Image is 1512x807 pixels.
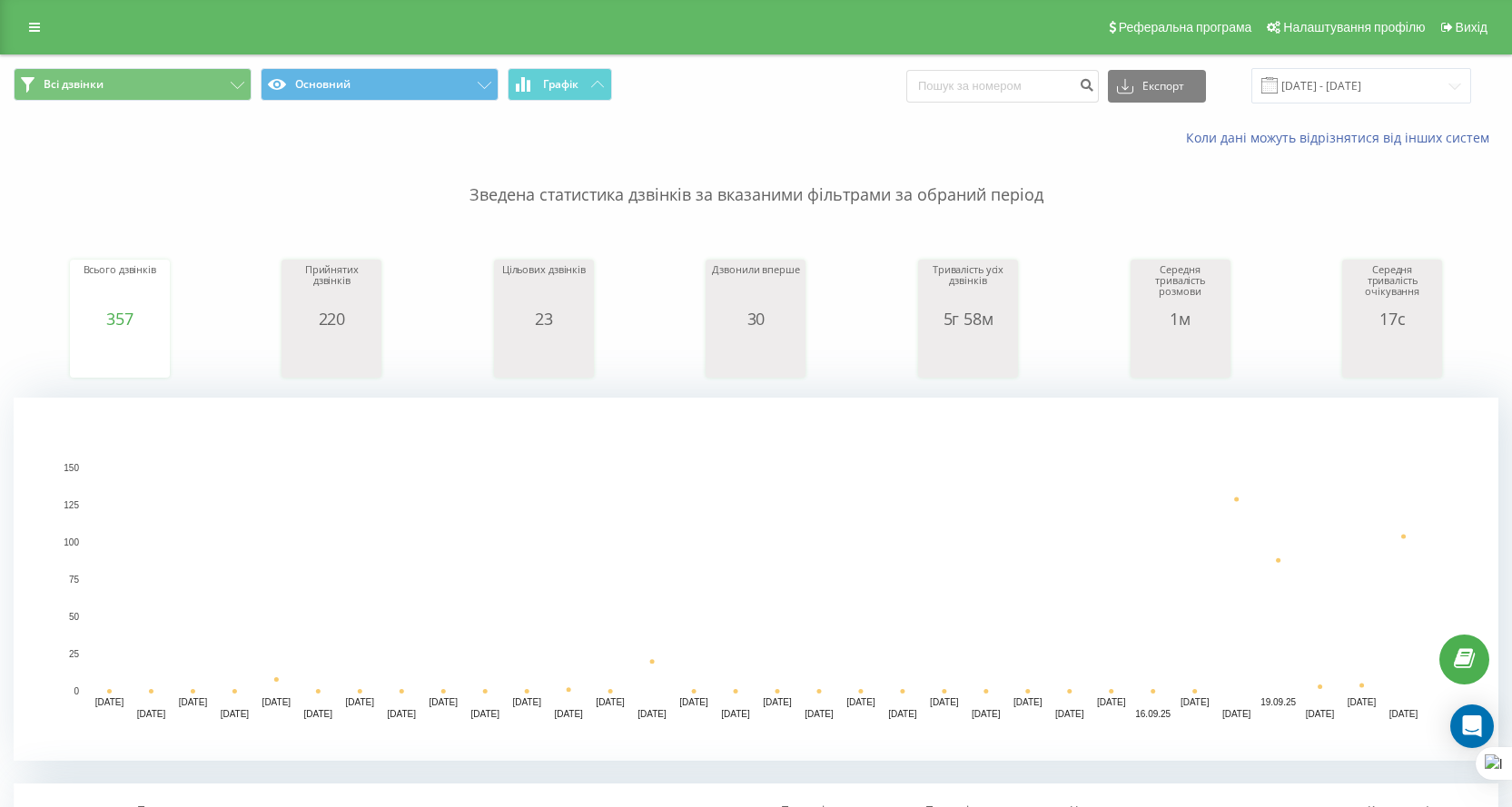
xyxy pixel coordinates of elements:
[1456,20,1487,34] span: Вихід
[721,709,750,719] text: [DATE]
[1108,70,1206,103] button: Експорт
[710,310,801,328] div: 30
[470,709,499,719] text: [DATE]
[286,264,377,310] div: Прийнятих дзвінків
[923,264,1013,310] div: Тривалість усіх дзвінків
[499,310,589,328] div: 23
[14,398,1498,761] svg: A chart.
[512,697,541,707] text: [DATE]
[1186,129,1498,146] a: Коли дані можуть відрізнятися вiд інших систем
[429,697,458,707] text: [DATE]
[710,328,801,382] svg: A chart.
[64,500,79,510] text: 125
[64,463,79,473] text: 150
[14,68,252,101] button: Всі дзвінки
[1135,310,1226,328] div: 1м
[69,575,80,585] text: 75
[499,264,589,310] div: Цільових дзвінків
[262,697,292,707] text: [DATE]
[1055,709,1084,719] text: [DATE]
[1222,709,1251,719] text: [DATE]
[906,70,1099,103] input: Пошук за номером
[1450,704,1494,748] div: Open Intercom Messenger
[44,77,104,92] span: Всі дзвінки
[763,697,792,707] text: [DATE]
[923,310,1013,328] div: 5г 58м
[846,697,875,707] text: [DATE]
[554,709,583,719] text: [DATE]
[1347,310,1438,328] div: 17с
[499,328,589,382] svg: A chart.
[543,78,578,91] span: Графік
[95,697,124,707] text: [DATE]
[286,310,377,328] div: 220
[74,264,165,310] div: Всього дзвінків
[1013,697,1043,707] text: [DATE]
[1306,709,1335,719] text: [DATE]
[1347,328,1438,382] svg: A chart.
[1283,20,1425,34] span: Налаштування профілю
[137,709,166,719] text: [DATE]
[805,709,834,719] text: [DATE]
[304,709,333,719] text: [DATE]
[74,686,79,696] text: 0
[679,697,708,707] text: [DATE]
[888,709,917,719] text: [DATE]
[69,649,80,659] text: 25
[64,537,79,547] text: 100
[346,697,375,707] text: [DATE]
[69,612,80,622] text: 50
[1135,328,1226,382] svg: A chart.
[1135,709,1171,719] text: 16.09.25
[930,697,959,707] text: [DATE]
[972,709,1001,719] text: [DATE]
[74,310,165,328] div: 357
[261,68,499,101] button: Основний
[74,328,165,382] svg: A chart.
[1348,697,1377,707] text: [DATE]
[1389,709,1418,719] text: [DATE]
[1119,20,1252,34] span: Реферальна програма
[596,697,625,707] text: [DATE]
[1260,697,1296,707] text: 19.09.25
[179,697,208,707] text: [DATE]
[1097,697,1126,707] text: [DATE]
[710,264,801,310] div: Дзвонили вперше
[1135,264,1226,310] div: Середня тривалість розмови
[221,709,250,719] text: [DATE]
[286,328,377,382] svg: A chart.
[508,68,612,101] button: Графік
[1181,697,1210,707] text: [DATE]
[1347,264,1438,310] div: Середня тривалість очікування
[14,147,1498,207] p: Зведена статистика дзвінків за вказаними фільтрами за обраний період
[388,709,417,719] text: [DATE]
[923,328,1013,382] svg: A chart.
[637,709,667,719] text: [DATE]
